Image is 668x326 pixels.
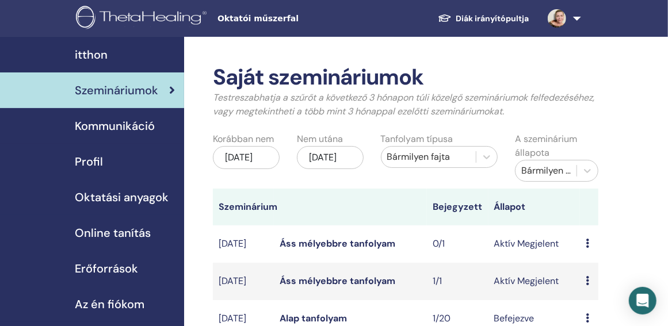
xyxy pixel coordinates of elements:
span: Profil [75,153,103,170]
img: graduation-cap-white.svg [438,13,452,23]
span: Oktatói műszerfal [217,13,390,25]
span: Online tanítás [75,224,151,241]
th: Állapot [488,189,581,225]
div: Bármilyen fajta [387,150,470,164]
th: Szeminárium [213,189,274,225]
span: Oktatási anyagok [75,189,169,206]
img: default.jpg [548,9,566,28]
a: Áss mélyebbre tanfolyam [280,237,395,250]
div: Open Intercom Messenger [629,287,656,315]
span: Kommunikáció [75,117,155,135]
a: Áss mélyebbre tanfolyam [280,275,395,287]
td: 0/1 [427,225,488,263]
h2: Saját szemináriumok [213,64,598,91]
td: Aktív Megjelent [488,263,581,300]
label: A szeminárium állapota [515,132,598,160]
div: Bármilyen állapot [521,164,571,178]
label: Korábban nem [213,132,274,146]
td: [DATE] [213,263,274,300]
p: Testreszabhatja a szűrőt a következő 3 hónapon túli közelgő szemináriumok felfedezéséhez, vagy me... [213,91,598,118]
label: Nem utána [297,132,343,146]
label: Tanfolyam típusa [381,132,453,146]
span: Erőforrások [75,260,138,277]
span: Szemináriumok [75,82,158,99]
div: [DATE] [297,146,364,169]
th: Bejegyzett [427,189,488,225]
td: 1/1 [427,263,488,300]
td: [DATE] [213,225,274,263]
a: Diák irányítópultja [429,8,539,29]
td: Aktív Megjelent [488,225,581,263]
a: Alap tanfolyam [280,312,347,324]
span: Az én fiókom [75,296,144,313]
div: [DATE] [213,146,280,169]
span: itthon [75,46,108,63]
img: logo.png [76,6,211,32]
